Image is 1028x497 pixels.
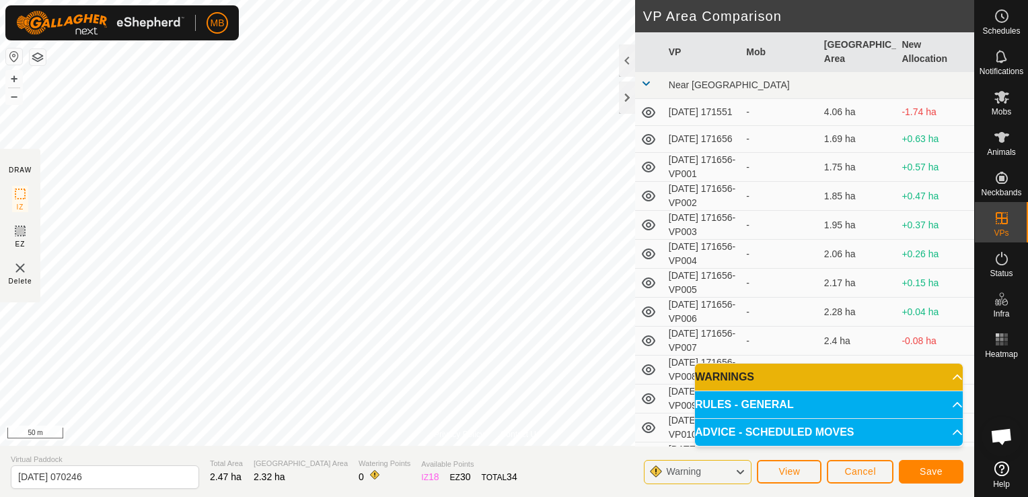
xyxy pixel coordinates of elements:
[987,148,1016,156] span: Animals
[669,79,790,90] span: Near [GEOGRAPHIC_DATA]
[993,480,1010,488] span: Help
[757,460,821,484] button: View
[975,456,1028,494] a: Help
[746,132,813,146] div: -
[663,356,741,385] td: [DATE] 171656-VP008
[992,108,1011,116] span: Mobs
[819,126,897,153] td: 1.69 ha
[211,16,225,30] span: MB
[695,372,754,383] span: WARNINGS
[819,182,897,211] td: 1.85 ha
[896,240,974,269] td: +0.26 ha
[896,298,974,327] td: +0.04 ha
[210,471,242,482] span: 2.47 ha
[990,269,1013,277] span: Status
[450,470,471,484] div: EZ
[899,460,963,484] button: Save
[421,470,439,484] div: IZ
[17,202,24,212] span: IZ
[819,327,897,356] td: 2.4 ha
[981,189,1021,197] span: Neckbands
[663,442,741,471] td: [DATE] 171656-VP011
[663,240,741,269] td: [DATE] 171656-VP004
[663,211,741,240] td: [DATE] 171656-VP003
[359,458,410,469] span: Watering Points
[359,471,364,482] span: 0
[482,470,517,484] div: TOTAL
[896,327,974,356] td: -0.08 ha
[741,32,819,72] th: Mob
[30,49,46,65] button: Map Layers
[746,160,813,174] div: -
[819,269,897,298] td: 2.17 ha
[16,11,184,35] img: Gallagher Logo
[896,153,974,182] td: +0.57 ha
[994,229,1008,237] span: VPs
[982,416,1022,457] a: Open chat
[663,153,741,182] td: [DATE] 171656-VP001
[501,428,540,440] a: Contact Us
[746,334,813,348] div: -
[819,356,897,385] td: 2.52 ha
[844,466,876,477] span: Cancel
[643,8,974,24] h2: VP Area Comparison
[210,458,243,469] span: Total Area
[507,471,517,482] span: 34
[746,218,813,232] div: -
[896,182,974,211] td: +0.47 ha
[819,153,897,182] td: 1.75 ha
[695,391,963,418] p-accordion-header: RULES - GENERAL
[985,350,1018,358] span: Heatmap
[695,419,963,446] p-accordion-header: ADVICE - SCHEDULED MOVES
[896,269,974,298] td: +0.15 ha
[896,126,974,153] td: +0.63 ha
[896,32,974,72] th: New Allocation
[254,458,348,469] span: [GEOGRAPHIC_DATA] Area
[9,165,32,175] div: DRAW
[827,460,893,484] button: Cancel
[746,189,813,203] div: -
[819,99,897,126] td: 4.06 ha
[663,32,741,72] th: VP
[663,385,741,413] td: [DATE] 171656-VP009
[980,67,1023,75] span: Notifications
[896,356,974,385] td: -0.2 ha
[663,126,741,153] td: [DATE] 171656
[746,105,813,119] div: -
[746,276,813,290] div: -
[695,364,963,391] p-accordion-header: WARNINGS
[460,471,471,482] span: 30
[666,466,701,477] span: Warning
[982,27,1020,35] span: Schedules
[6,71,22,87] button: +
[434,428,484,440] a: Privacy Policy
[15,239,26,249] span: EZ
[695,427,854,438] span: ADVICE - SCHEDULED MOVES
[6,48,22,65] button: Reset Map
[663,298,741,327] td: [DATE] 171656-VP006
[663,269,741,298] td: [DATE] 171656-VP005
[421,459,517,470] span: Available Points
[746,305,813,319] div: -
[819,211,897,240] td: 1.95 ha
[896,211,974,240] td: +0.37 ha
[663,182,741,211] td: [DATE] 171656-VP002
[746,247,813,261] div: -
[819,32,897,72] th: [GEOGRAPHIC_DATA] Area
[778,466,800,477] span: View
[663,413,741,442] td: [DATE] 171656-VP010
[920,466,943,477] span: Save
[11,454,199,465] span: Virtual Paddock
[819,298,897,327] td: 2.28 ha
[254,471,285,482] span: 2.32 ha
[6,88,22,104] button: –
[819,240,897,269] td: 2.06 ha
[993,310,1009,318] span: Infra
[896,99,974,126] td: -1.74 ha
[663,327,741,356] td: [DATE] 171656-VP007
[663,99,741,126] td: [DATE] 171551
[429,471,439,482] span: 18
[12,260,28,276] img: VP
[9,276,32,286] span: Delete
[695,399,794,410] span: RULES - GENERAL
